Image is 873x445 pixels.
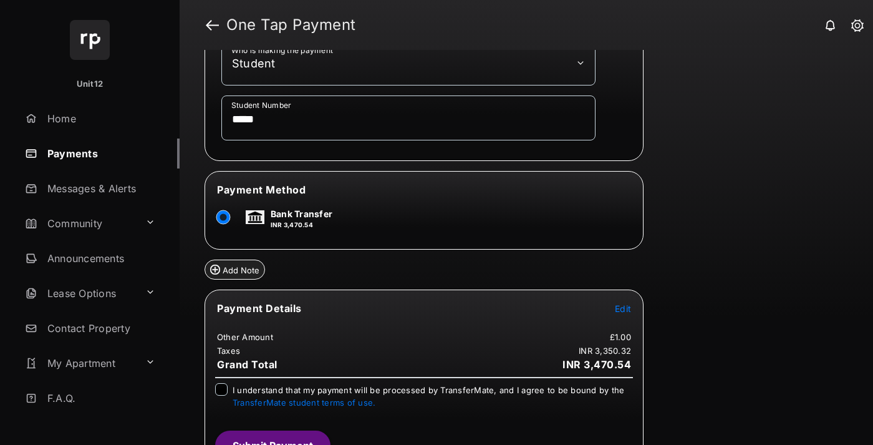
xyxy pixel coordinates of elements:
[271,207,332,220] p: Bank Transfer
[578,345,632,356] td: INR 3,350.32
[20,278,140,308] a: Lease Options
[233,398,375,408] a: TransferMate student terms of use.
[615,302,631,315] button: Edit
[271,220,332,230] p: INR 3,470.54
[217,183,306,196] span: Payment Method
[77,78,104,90] p: Unit12
[562,358,631,371] span: INR 3,470.54
[216,331,274,343] td: Other Amount
[20,139,180,169] a: Payments
[20,383,180,413] a: F.A.Q.
[20,104,180,134] a: Home
[233,385,624,408] span: I understand that my payment will be processed by TransferMate, and I agree to be bound by the
[20,313,180,343] a: Contact Property
[609,331,632,343] td: £1.00
[20,348,140,378] a: My Apartment
[216,345,241,356] td: Taxes
[20,174,180,203] a: Messages & Alerts
[615,303,631,314] span: Edit
[217,302,302,315] span: Payment Details
[217,358,277,371] span: Grand Total
[20,208,140,238] a: Community
[70,20,110,60] img: svg+xml;base64,PHN2ZyB4bWxucz0iaHR0cDovL3d3dy53My5vcmcvMjAwMC9zdmciIHdpZHRoPSI2NCIgaGVpZ2h0PSI2NC...
[246,210,264,224] img: bank.png
[20,243,180,273] a: Announcements
[226,17,356,32] strong: One Tap Payment
[205,260,265,280] button: Add Note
